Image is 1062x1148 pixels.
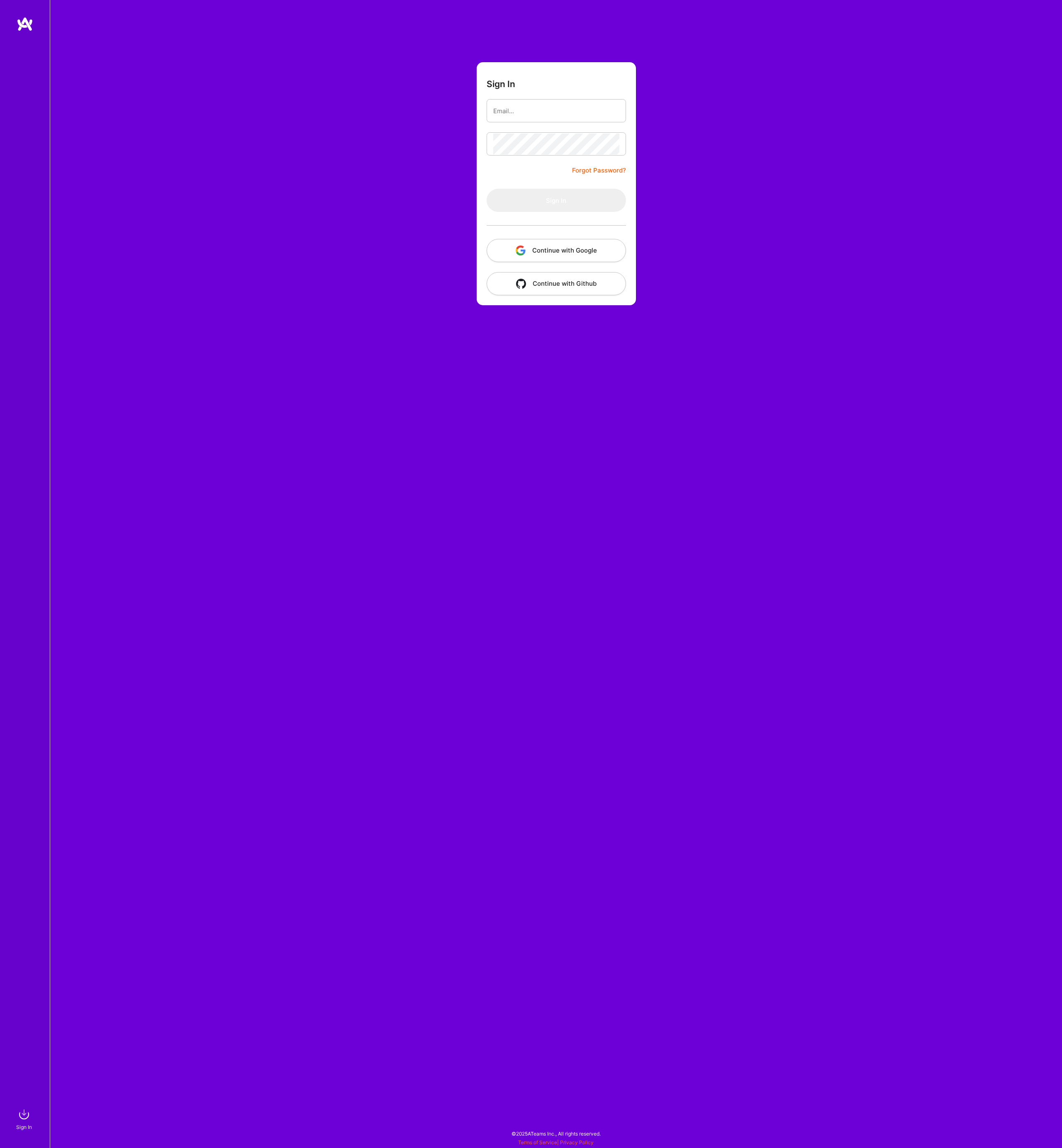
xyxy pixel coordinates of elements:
[17,1106,32,1131] a: sign inSign In
[17,17,33,32] img: logo
[560,1139,594,1146] a: Privacy Policy
[518,1139,594,1146] span: |
[493,100,619,122] input: Email...
[16,1123,32,1131] div: Sign In
[16,1106,32,1123] img: sign in
[487,272,626,295] button: Continue with Github
[572,165,626,175] a: Forgot Password?
[487,79,515,89] h3: Sign In
[487,239,626,262] button: Continue with Google
[516,279,526,289] img: icon
[50,1123,1062,1144] div: © 2025 ATeams Inc., All rights reserved.
[518,1139,557,1146] a: Terms of Service
[516,246,526,255] img: icon
[487,189,626,212] button: Sign In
